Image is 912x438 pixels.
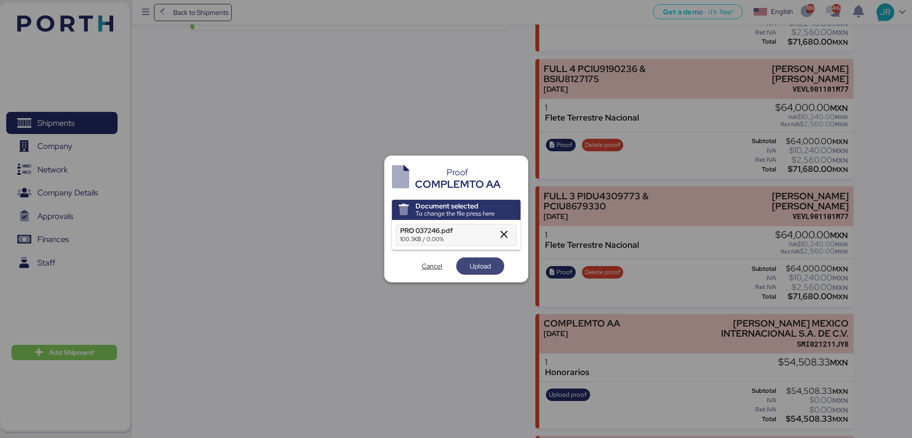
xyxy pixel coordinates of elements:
[415,168,500,177] div: Proof
[456,257,504,275] button: Upload
[415,177,500,192] div: COMPLEMTO AA
[422,260,442,272] span: Cancel
[400,226,492,235] div: PRO 037246.pdf
[470,260,491,272] span: Upload
[400,235,492,243] div: 100.3KB / 0.00%
[408,257,456,275] button: Cancel
[415,210,495,218] div: To change the file press here
[415,202,495,210] div: Document selected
